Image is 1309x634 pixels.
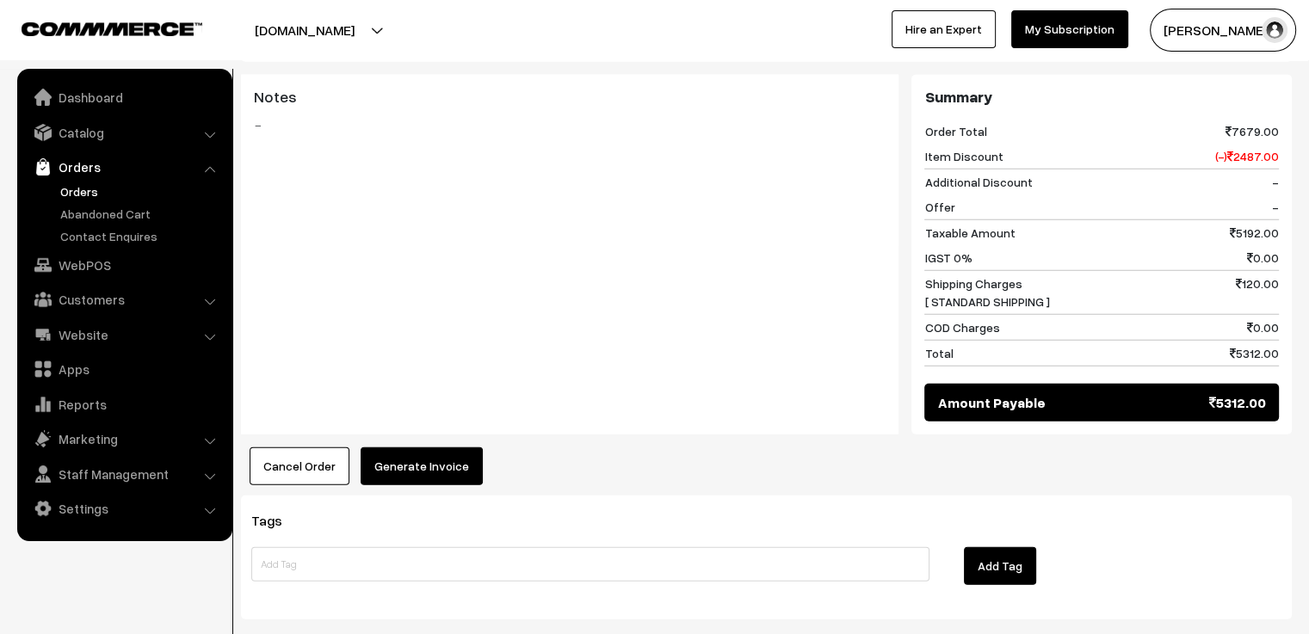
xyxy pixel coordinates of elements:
[22,493,226,524] a: Settings
[22,423,226,454] a: Marketing
[22,354,226,385] a: Apps
[924,147,1003,165] span: Item Discount
[924,224,1015,242] span: Taxable Amount
[1215,147,1279,165] span: (-) 2487.00
[22,459,226,489] a: Staff Management
[1272,198,1279,216] span: -
[1236,274,1279,311] span: 120.00
[1272,173,1279,191] span: -
[1247,249,1279,267] span: 0.00
[1230,344,1279,362] span: 5312.00
[1230,224,1279,242] span: 5192.00
[250,447,349,485] button: Cancel Order
[254,88,886,107] h3: Notes
[924,173,1032,191] span: Additional Discount
[361,447,483,485] button: Generate Invoice
[22,249,226,280] a: WebPOS
[56,227,226,245] a: Contact Enquires
[22,319,226,350] a: Website
[892,10,996,48] a: Hire an Expert
[924,249,972,267] span: IGST 0%
[56,205,226,223] a: Abandoned Cart
[924,122,986,140] span: Order Total
[22,151,226,182] a: Orders
[1262,17,1287,43] img: user
[924,198,954,216] span: Offer
[924,274,1049,311] span: Shipping Charges [ STANDARD SHIPPING ]
[924,318,999,336] span: COD Charges
[1209,392,1266,413] span: 5312.00
[22,17,172,38] a: COMMMERCE
[1011,10,1128,48] a: My Subscription
[937,392,1045,413] span: Amount Payable
[254,114,886,135] blockquote: -
[194,9,415,52] button: [DOMAIN_NAME]
[964,547,1036,585] button: Add Tag
[924,88,1279,107] h3: Summary
[251,512,303,529] span: Tags
[22,284,226,315] a: Customers
[22,117,226,148] a: Catalog
[1150,9,1296,52] button: [PERSON_NAME] C
[1247,318,1279,336] span: 0.00
[22,22,202,35] img: COMMMERCE
[251,547,929,582] input: Add Tag
[1226,122,1279,140] span: 7679.00
[22,389,226,420] a: Reports
[56,182,226,200] a: Orders
[924,344,953,362] span: Total
[22,82,226,113] a: Dashboard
